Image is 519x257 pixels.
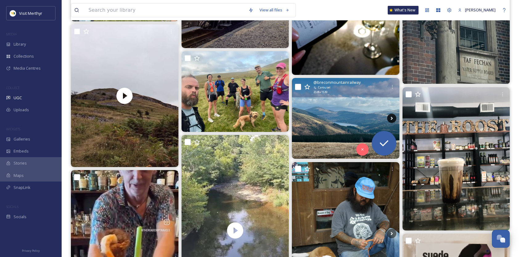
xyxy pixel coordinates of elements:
[292,78,399,159] img: 🚂✨ Walk it, ride it, love it! This autumn we’ve got two more guided walks with Sarah WalkHay – th...
[14,185,31,190] span: SnapLink
[22,247,40,254] a: Privacy Policy
[465,7,496,13] span: [PERSON_NAME]
[14,148,29,154] span: Embeds
[182,51,289,132] img: Wednesday Night’s Social Trail Run Meet:- 18:00 20th August 2025 Route:- Res loop Distance - 4/5 ...
[256,4,292,16] a: View all files
[14,95,22,101] span: UGC
[6,127,20,131] span: WIDGETS
[14,41,26,47] span: Library
[14,136,30,142] span: Galleries
[10,10,16,16] img: download.jpeg
[14,173,24,178] span: Maps
[14,107,29,113] span: Uploads
[492,230,510,248] button: Open Chat
[14,214,27,220] span: Socials
[318,85,330,90] span: Carousel
[14,53,34,59] span: Collections
[388,6,419,14] a: What's New
[19,10,42,16] span: Visit Merthyr
[14,65,41,71] span: Media Centres
[6,85,19,90] span: COLLECT
[455,4,499,16] a: [PERSON_NAME]
[6,204,18,209] span: SOCIALS
[6,32,17,36] span: MEDIA
[71,24,178,167] img: thumbnail
[403,87,510,230] img: Hot outside? Come cool down with a vanilla cold brew here at #theroost 🐓
[313,90,327,94] span: 2048 x 1539
[313,80,361,85] span: @ breconmountainrailway
[71,24,178,167] video: Another day another Castle 🏰 Today C & I took a trip with our local family hiking group, walking ...
[14,160,27,166] span: Stories
[22,249,40,253] span: Privacy Policy
[85,3,245,17] input: Search your library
